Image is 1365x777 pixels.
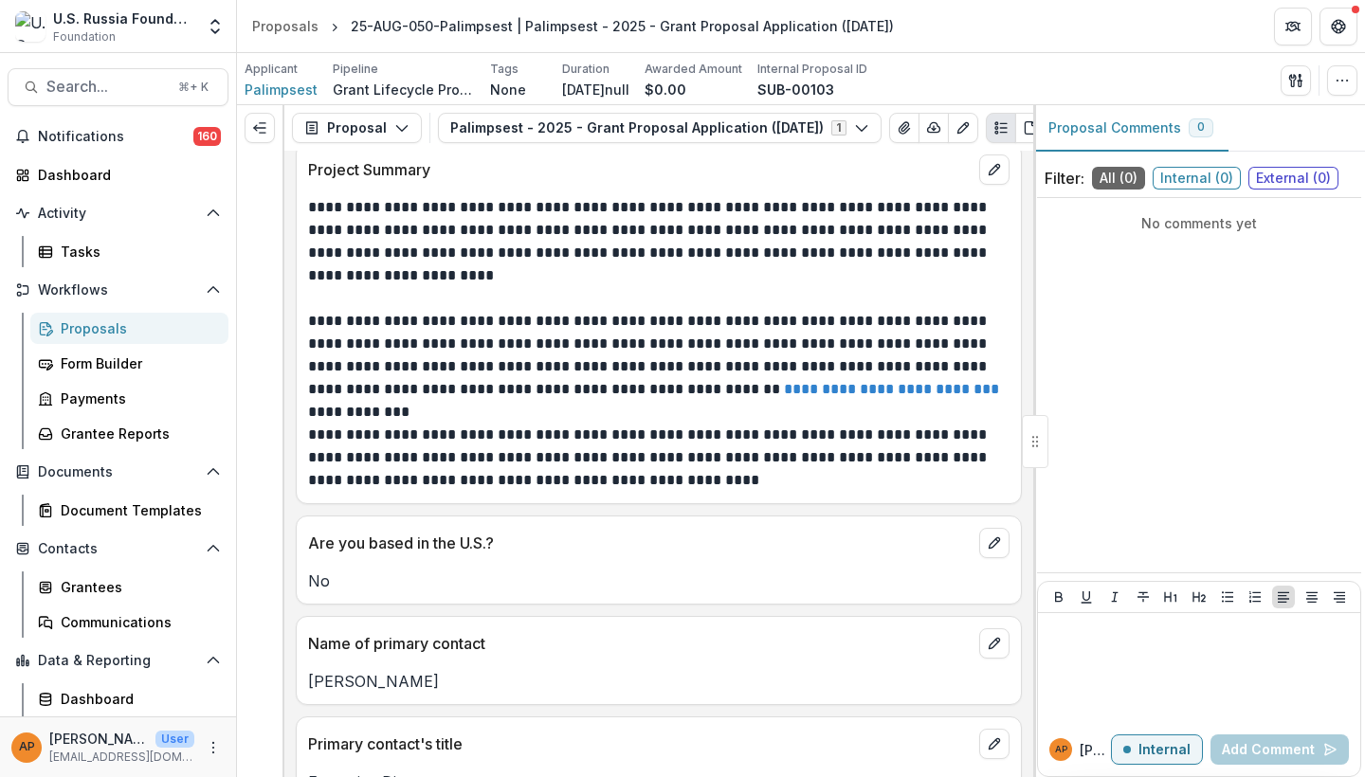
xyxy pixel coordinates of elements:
span: Internal ( 0 ) [1153,167,1241,190]
div: Payments [61,388,213,408]
div: Proposals [61,318,213,338]
p: User [155,731,194,748]
p: [EMAIL_ADDRESS][DOMAIN_NAME] [49,749,194,766]
span: Search... [46,78,167,96]
a: Dashboard [30,683,228,714]
p: Are you based in the U.S.? [308,532,972,554]
span: Documents [38,464,198,480]
button: Ordered List [1244,586,1266,608]
div: Anna P [1055,745,1067,754]
a: Palimpsest [245,80,318,99]
p: Filter: [1045,167,1084,190]
div: U.S. Russia Foundation [53,9,194,28]
span: Workflows [38,282,198,298]
button: Heading 2 [1188,586,1210,608]
div: Dashboard [38,165,213,185]
button: Underline [1075,586,1098,608]
button: Add Comment [1210,734,1349,765]
a: Proposals [30,313,228,344]
button: Proposal Comments [1033,105,1228,152]
button: Align Left [1272,586,1295,608]
p: [PERSON_NAME] [49,729,148,749]
p: Awarded Amount [645,61,742,78]
p: [PERSON_NAME] [1080,740,1111,760]
button: View Attached Files [889,113,919,143]
p: [PERSON_NAME] [308,670,1010,693]
div: Proposals [252,16,318,36]
button: Internal [1111,734,1203,765]
button: Align Center [1301,586,1323,608]
p: [DATE]null [562,80,629,99]
span: External ( 0 ) [1248,167,1338,190]
button: Notifications160 [8,121,228,152]
a: Form Builder [30,348,228,379]
a: Document Templates [30,495,228,526]
button: Bold [1047,586,1070,608]
div: Tasks [61,242,213,262]
button: Bullet List [1216,586,1239,608]
button: More [202,736,225,759]
p: Project Summary [308,158,972,181]
span: 0 [1197,120,1205,134]
p: Internal Proposal ID [757,61,867,78]
p: Pipeline [333,61,378,78]
p: Grant Lifecycle Process [333,80,475,99]
span: Contacts [38,541,198,557]
button: Strike [1132,586,1155,608]
span: Activity [38,206,198,222]
div: Grantee Reports [61,424,213,443]
button: Palimpsest - 2025 - Grant Proposal Application ([DATE])1 [438,113,882,143]
div: Document Templates [61,500,213,520]
button: edit [979,528,1010,558]
p: Applicant [245,61,298,78]
button: Open Activity [8,198,228,228]
span: 160 [193,127,221,146]
span: Foundation [53,28,116,45]
button: Open Workflows [8,275,228,305]
button: Expand left [245,113,275,143]
p: No comments yet [1045,213,1354,233]
span: All ( 0 ) [1092,167,1145,190]
button: Plaintext view [986,113,1016,143]
img: U.S. Russia Foundation [15,11,45,42]
p: Duration [562,61,610,78]
a: Tasks [30,236,228,267]
button: edit [979,628,1010,659]
button: edit [979,154,1010,185]
a: Proposals [245,12,326,40]
p: SUB-00103 [757,80,834,99]
button: Partners [1274,8,1312,45]
button: Italicize [1103,586,1126,608]
button: Edit as form [948,113,978,143]
div: 25-AUG-050-Palimpsest | Palimpsest - 2025 - Grant Proposal Application ([DATE]) [351,16,894,36]
div: Anna P [19,741,35,753]
button: Open Data & Reporting [8,645,228,676]
a: Communications [30,606,228,638]
button: edit [979,729,1010,759]
a: Payments [30,383,228,414]
a: Grantees [30,571,228,603]
button: Proposal [292,113,422,143]
button: Open Contacts [8,533,228,564]
p: No [308,569,1010,592]
button: Get Help [1319,8,1357,45]
p: None [490,80,526,99]
button: Search... [8,68,228,106]
a: Dashboard [8,159,228,190]
div: ⌘ + K [174,77,212,98]
button: Open Documents [8,457,228,487]
span: Data & Reporting [38,653,198,669]
button: Heading 1 [1159,586,1182,608]
p: $0.00 [645,80,686,99]
a: Grantee Reports [30,418,228,449]
div: Grantees [61,577,213,597]
p: Name of primary contact [308,632,972,655]
div: Communications [61,612,213,632]
p: Internal [1138,742,1191,758]
p: Primary contact's title [308,732,972,755]
button: Open entity switcher [202,8,228,45]
div: Dashboard [61,689,213,709]
button: PDF view [1015,113,1046,143]
nav: breadcrumb [245,12,901,40]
